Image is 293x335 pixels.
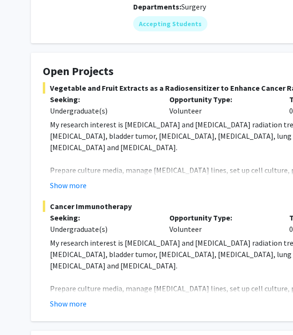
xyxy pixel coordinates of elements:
span: Surgery [181,2,206,11]
button: Show more [50,180,87,191]
iframe: Chat [7,292,40,328]
b: Departments: [133,2,181,11]
p: Seeking: [50,212,155,223]
p: Opportunity Type: [169,212,274,223]
button: Show more [50,298,87,309]
mat-chip: Accepting Students [133,16,207,31]
div: Undergraduate(s) [50,105,155,116]
p: Seeking: [50,94,155,105]
p: Opportunity Type: [169,94,274,105]
div: Undergraduate(s) [50,223,155,235]
div: Volunteer [162,212,282,235]
div: Volunteer [162,94,282,116]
